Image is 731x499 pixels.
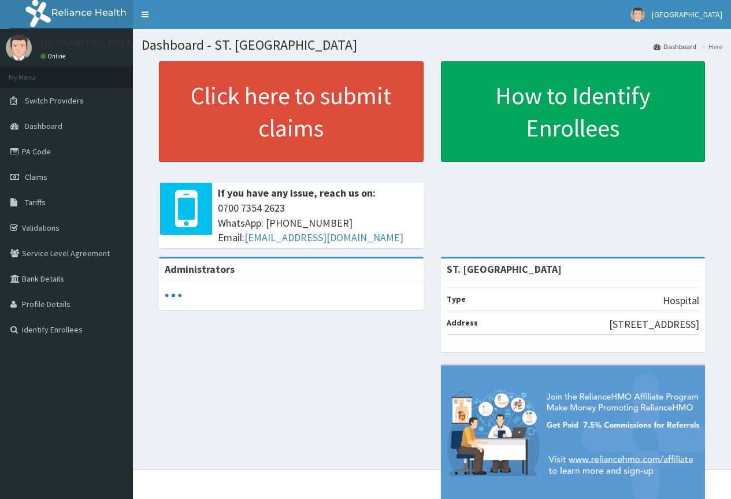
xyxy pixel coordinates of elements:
[25,172,47,182] span: Claims
[40,38,136,48] p: [GEOGRAPHIC_DATA]
[654,42,696,51] a: Dashboard
[630,8,645,22] img: User Image
[25,197,46,208] span: Tariffs
[447,317,478,328] b: Address
[159,61,424,162] a: Click here to submit claims
[165,287,182,304] svg: audio-loading
[652,9,722,20] span: [GEOGRAPHIC_DATA]
[697,42,722,51] li: Here
[6,35,32,61] img: User Image
[244,231,403,244] a: [EMAIL_ADDRESS][DOMAIN_NAME]
[25,121,62,131] span: Dashboard
[25,95,84,106] span: Switch Providers
[663,293,699,308] p: Hospital
[40,52,68,60] a: Online
[142,38,722,53] h1: Dashboard - ST. [GEOGRAPHIC_DATA]
[218,186,376,199] b: If you have any issue, reach us on:
[447,294,466,304] b: Type
[609,317,699,332] p: [STREET_ADDRESS]
[447,263,562,276] strong: ST. [GEOGRAPHIC_DATA]
[441,61,706,162] a: How to Identify Enrollees
[218,201,418,245] span: 0700 7354 2623 WhatsApp: [PHONE_NUMBER] Email:
[165,263,235,276] b: Administrators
